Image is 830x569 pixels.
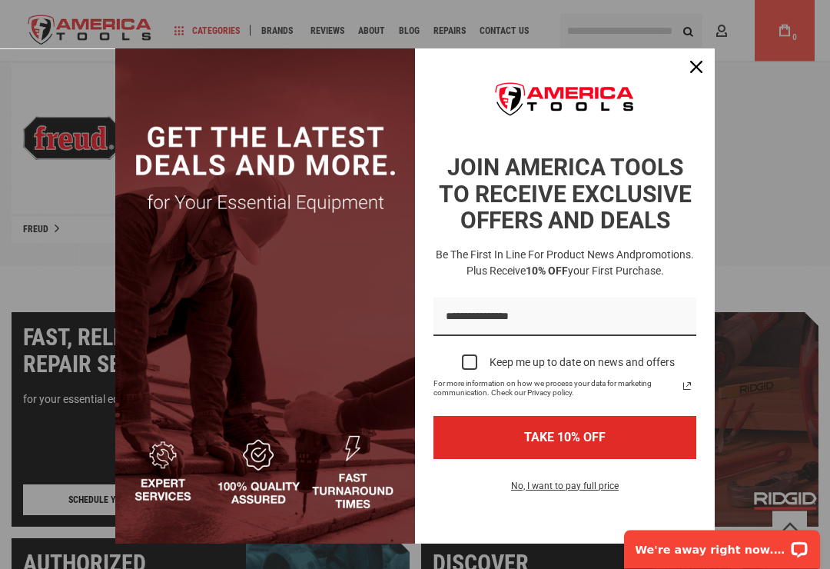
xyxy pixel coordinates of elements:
[678,378,696,396] a: Read our Privacy Policy
[678,378,696,396] svg: link icon
[439,155,692,235] strong: JOIN AMERICA TOOLS TO RECEIVE EXCLUSIVE OFFERS AND DEALS
[614,521,830,569] iframe: LiveChat chat widget
[526,265,568,278] strong: 10% OFF
[490,357,675,370] div: Keep me up to date on news and offers
[690,62,702,74] svg: close icon
[433,380,678,398] span: For more information on how we process your data for marketing communication. Check our Privacy p...
[433,417,696,459] button: TAKE 10% OFF
[499,478,631,504] button: No, I want to pay full price
[678,49,715,86] button: Close
[430,248,699,280] h3: Be the first in line for product news and
[466,249,695,278] span: promotions. Plus receive your first purchase.
[433,298,696,338] input: Email field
